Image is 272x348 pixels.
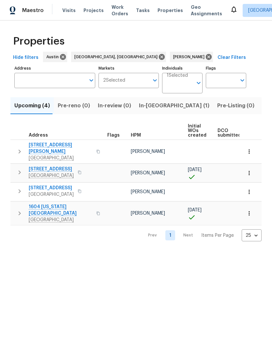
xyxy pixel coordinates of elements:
[58,101,90,110] span: Pre-reno (0)
[62,7,76,14] span: Visits
[215,52,249,64] button: Clear Filters
[191,4,222,17] span: Geo Assignments
[188,208,202,212] span: [DATE]
[162,66,203,70] label: Individuals
[131,171,165,175] span: [PERSON_NAME]
[83,7,104,14] span: Projects
[167,73,188,78] span: 1 Selected
[142,229,262,241] nav: Pagination Navigation
[71,52,166,62] div: [GEOGRAPHIC_DATA], [GEOGRAPHIC_DATA]
[131,190,165,194] span: [PERSON_NAME]
[217,101,254,110] span: Pre-Listing (0)
[98,66,159,70] label: Markets
[13,54,38,62] span: Hide filters
[194,78,203,87] button: Open
[165,230,175,240] a: Goto page 1
[112,4,128,17] span: Work Orders
[46,54,61,60] span: Austin
[74,54,160,60] span: [GEOGRAPHIC_DATA], [GEOGRAPHIC_DATA]
[218,54,246,62] span: Clear Filters
[29,191,74,198] span: [GEOGRAPHIC_DATA]
[173,54,207,60] span: [PERSON_NAME]
[10,52,41,64] button: Hide filters
[14,66,95,70] label: Address
[139,101,209,110] span: In-[GEOGRAPHIC_DATA] (1)
[238,76,247,85] button: Open
[29,133,48,138] span: Address
[13,38,65,45] span: Properties
[14,101,50,110] span: Upcoming (4)
[43,52,67,62] div: Austin
[107,133,120,138] span: Flags
[22,7,44,14] span: Maestro
[136,8,150,13] span: Tasks
[242,227,262,244] div: 25
[131,149,165,154] span: [PERSON_NAME]
[206,66,246,70] label: Flags
[150,76,159,85] button: Open
[131,133,141,138] span: HPM
[103,78,125,83] span: 2 Selected
[29,185,74,191] span: [STREET_ADDRESS]
[87,76,96,85] button: Open
[188,167,202,172] span: [DATE]
[170,52,213,62] div: [PERSON_NAME]
[98,101,131,110] span: In-review (0)
[218,128,241,138] span: DCO submitted
[131,211,165,216] span: [PERSON_NAME]
[158,7,183,14] span: Properties
[201,232,234,239] p: Items Per Page
[188,124,206,138] span: Initial WOs created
